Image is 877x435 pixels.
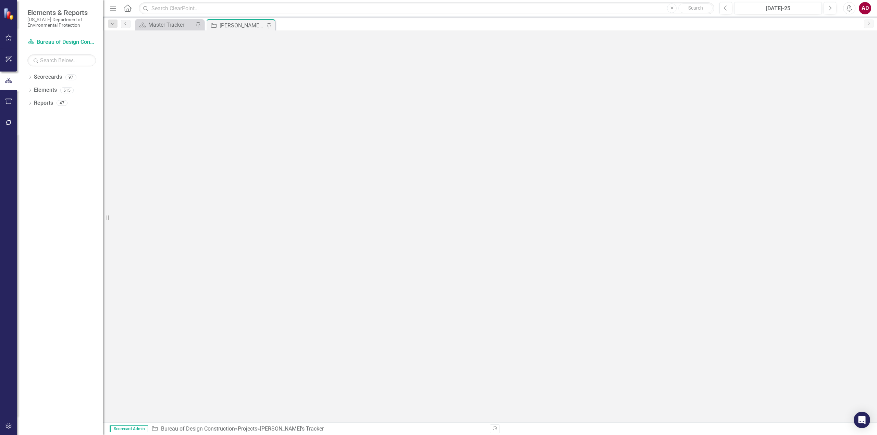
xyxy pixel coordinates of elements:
input: Search Below... [27,54,96,66]
div: 515 [60,87,74,93]
span: Scorecard Admin [110,425,148,432]
button: [DATE]-25 [734,2,822,14]
a: Bureau of Design Construction [161,425,235,432]
small: [US_STATE] Department of Environmental Protection [27,17,96,28]
input: Search ClearPoint... [139,2,714,14]
div: Master Tracker [148,21,194,29]
div: 97 [65,74,76,80]
div: [DATE]-25 [737,4,819,13]
div: » » [151,425,485,433]
img: ClearPoint Strategy [3,8,15,20]
a: Bureau of Design Construction [27,38,96,46]
div: 47 [57,100,67,106]
a: Master Tracker [137,21,194,29]
a: Reports [34,99,53,107]
a: Projects [238,425,257,432]
button: AD [859,2,871,14]
div: Open Intercom Messenger [854,412,870,428]
a: Elements [34,86,57,94]
a: Scorecards [34,73,62,81]
div: [PERSON_NAME]'s Tracker [220,21,265,30]
span: Search [688,5,703,11]
button: Search [678,3,713,13]
div: [PERSON_NAME]'s Tracker [260,425,324,432]
span: Elements & Reports [27,9,96,17]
